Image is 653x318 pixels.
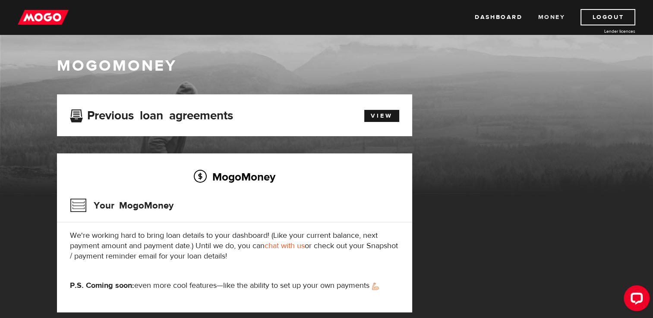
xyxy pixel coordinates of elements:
[364,110,399,122] a: View
[617,282,653,318] iframe: LiveChat chat widget
[571,28,635,34] a: Lender licences
[70,109,233,120] h3: Previous loan agreements
[372,283,379,290] img: strong arm emoji
[538,9,565,25] a: Money
[57,57,596,75] h1: MogoMoney
[475,9,522,25] a: Dashboard
[70,231,399,262] p: We're working hard to bring loan details to your dashboard! (Like your current balance, next paym...
[70,281,399,291] p: even more cool features—like the ability to set up your own payments
[70,194,174,217] h3: Your MogoMoney
[265,241,305,251] a: chat with us
[580,9,635,25] a: Logout
[70,168,399,186] h2: MogoMoney
[18,9,69,25] img: mogo_logo-11ee424be714fa7cbb0f0f49df9e16ec.png
[70,281,134,290] strong: P.S. Coming soon:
